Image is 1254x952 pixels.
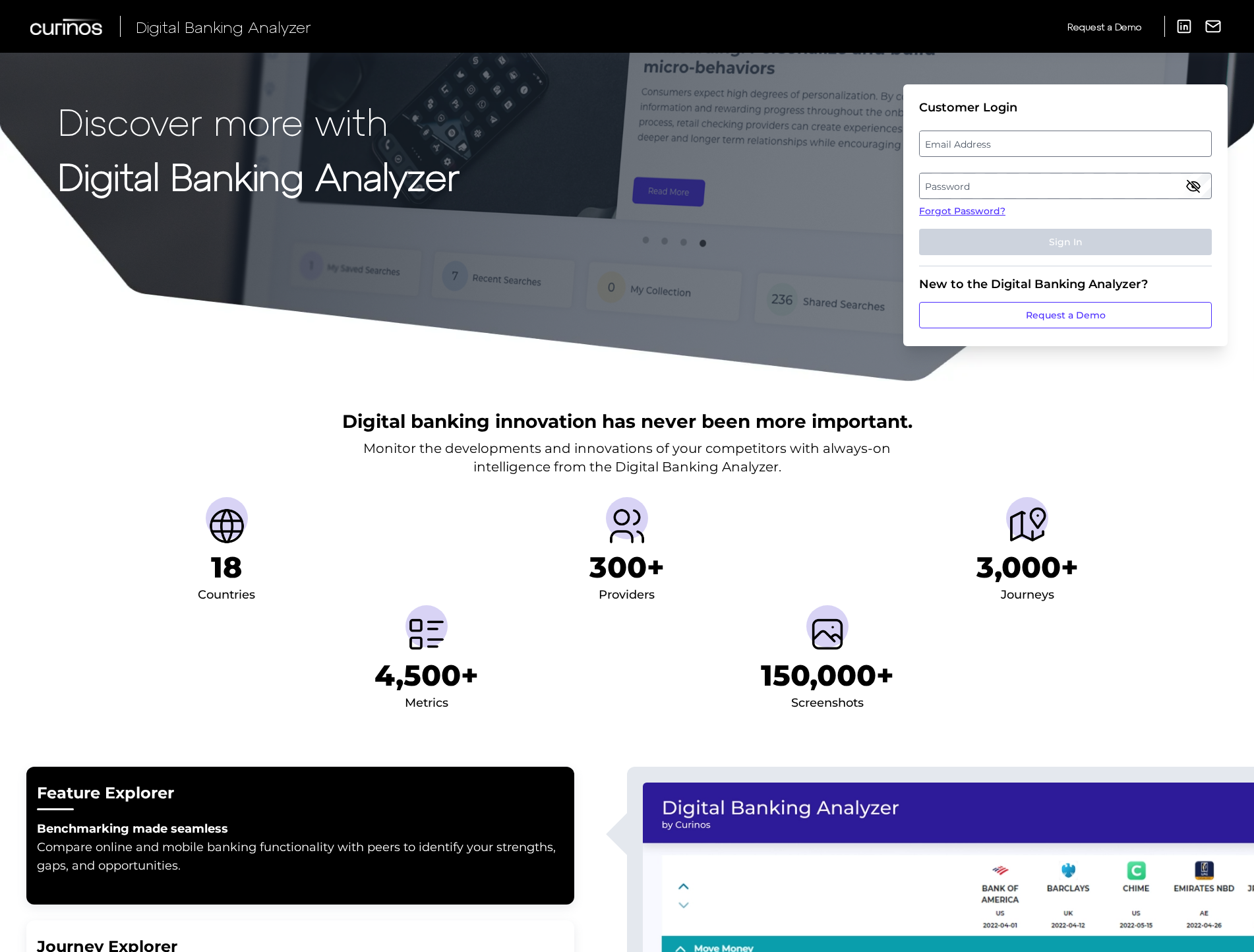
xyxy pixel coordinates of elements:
[26,767,574,905] button: Feature ExplorerBenchmarking made seamless Compare online and mobile banking functionality with p...
[211,550,242,585] h1: 18
[976,550,1079,585] h1: 3,000+
[791,693,864,714] div: Screenshots
[37,783,564,804] h2: Feature Explorer
[374,658,479,693] h1: 4,500+
[806,613,849,655] img: Screenshots
[342,409,912,434] h2: Digital banking innovation has never been more important.
[30,18,104,35] img: Curinos
[1006,505,1048,547] img: Journeys
[1067,21,1141,32] span: Request a Demo
[761,658,894,693] h1: 150,000+
[1067,16,1141,38] a: Request a Demo
[920,174,1210,198] label: Password
[37,821,228,836] strong: Benchmarking made seamless
[599,585,655,606] div: Providers
[363,439,891,476] p: Monitor the developments and innovations of your competitors with always-on intelligence from the...
[589,550,665,585] h1: 300+
[206,505,248,547] img: Countries
[37,838,564,875] p: Compare online and mobile banking functionality with peers to identify your strengths, gaps, and ...
[58,154,460,198] strong: Digital Banking Analyzer
[606,505,648,547] img: Providers
[198,585,255,606] div: Countries
[919,100,1212,115] div: Customer Login
[919,277,1212,291] div: New to the Digital Banking Analyzer?
[1001,585,1054,606] div: Journeys
[919,229,1212,255] button: Sign In
[920,132,1210,156] label: Email Address
[405,613,448,655] img: Metrics
[405,693,448,714] div: Metrics
[58,100,460,142] p: Discover more with
[919,204,1212,218] a: Forgot Password?
[136,17,311,36] span: Digital Banking Analyzer
[919,302,1212,328] a: Request a Demo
